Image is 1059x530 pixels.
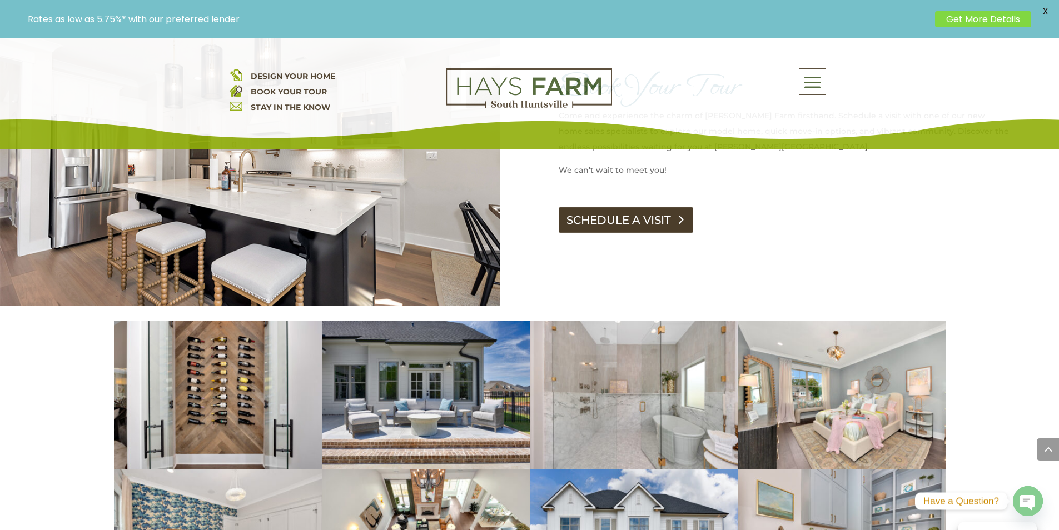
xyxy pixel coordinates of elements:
a: BOOK YOUR TOUR [251,87,327,97]
a: hays farm homes huntsville development [446,101,612,111]
img: 2106-Forest-Gate-8-400x284.jpg [322,321,530,469]
img: design your home [230,68,242,81]
p: Rates as low as 5.75%* with our preferred lender [28,14,929,24]
img: 2106-Forest-Gate-82-400x284.jpg [738,321,946,469]
a: STAY IN THE KNOW [251,102,330,112]
img: 2106-Forest-Gate-61-400x284.jpg [530,321,738,469]
img: book your home tour [230,84,242,97]
img: Logo [446,68,612,108]
a: DESIGN YOUR HOME [251,71,335,81]
p: We can’t wait to meet you! [559,162,1009,178]
a: Get More Details [935,11,1031,27]
img: 2106-Forest-Gate-27-400x284.jpg [114,321,322,469]
a: SCHEDULE A VISIT [559,207,693,233]
span: X [1037,3,1053,19]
